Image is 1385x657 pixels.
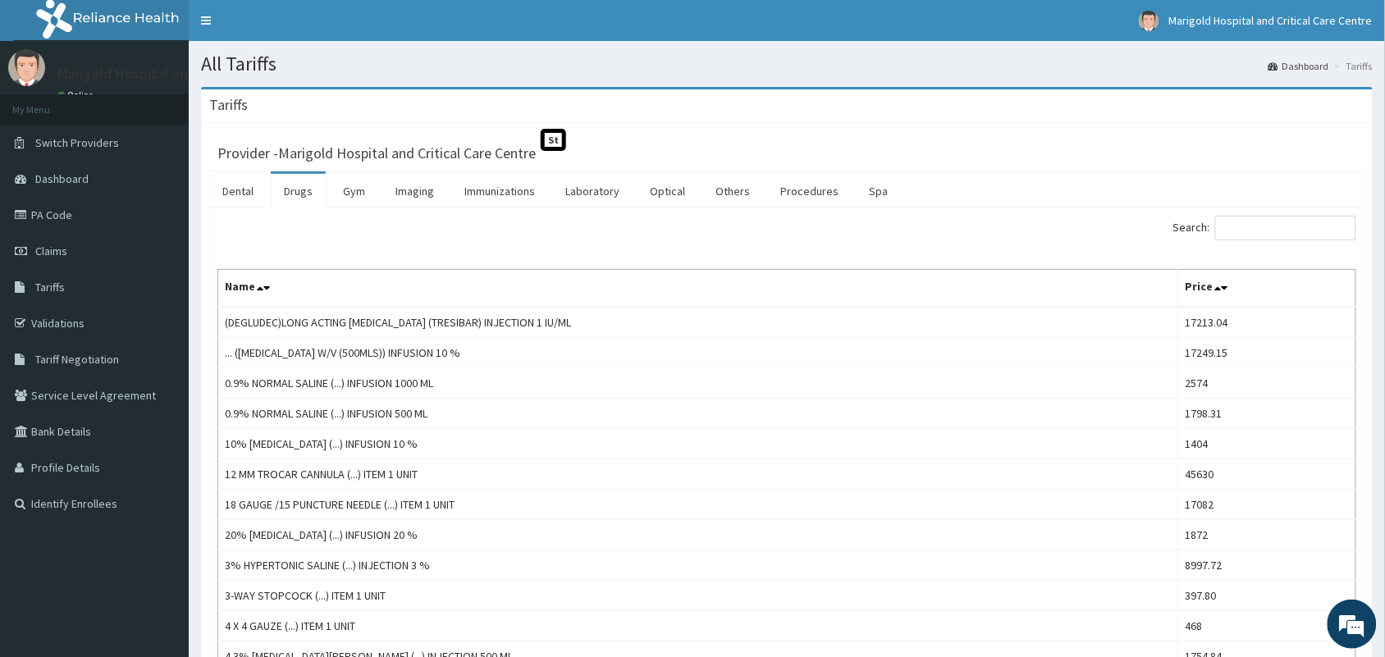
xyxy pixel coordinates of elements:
a: Dashboard [1268,59,1329,73]
td: 397.80 [1178,581,1355,611]
span: Marigold Hospital and Critical Care Centre [1169,13,1373,28]
h3: Tariffs [209,98,248,112]
td: 10% [MEDICAL_DATA] (...) INFUSION 10 % [218,429,1179,459]
td: 12 MM TROCAR CANNULA (...) ITEM 1 UNIT [218,459,1179,490]
td: 0.9% NORMAL SALINE (...) INFUSION 1000 ML [218,368,1179,399]
td: 1798.31 [1178,399,1355,429]
td: 468 [1178,611,1355,641]
th: Name [218,270,1179,308]
a: Procedures [767,174,852,208]
span: Dashboard [35,171,89,186]
p: Marigold Hospital and Critical Care Centre [57,66,324,81]
td: 17082 [1178,490,1355,520]
a: Others [702,174,763,208]
img: User Image [8,49,45,86]
a: Gym [330,174,378,208]
td: 8997.72 [1178,550,1355,581]
a: Spa [856,174,901,208]
td: 1404 [1178,429,1355,459]
a: Optical [637,174,698,208]
td: ... ([MEDICAL_DATA] W/V (500MLS)) INFUSION 10 % [218,338,1179,368]
h1: All Tariffs [201,53,1373,75]
td: 0.9% NORMAL SALINE (...) INFUSION 500 ML [218,399,1179,429]
li: Tariffs [1331,59,1373,73]
span: Tariff Negotiation [35,352,119,367]
a: Laboratory [552,174,633,208]
img: User Image [1139,11,1159,31]
td: 17249.15 [1178,338,1355,368]
h3: Provider - Marigold Hospital and Critical Care Centre [217,146,536,161]
a: Imaging [382,174,447,208]
td: 45630 [1178,459,1355,490]
td: (DEGLUDEC)LONG ACTING [MEDICAL_DATA] (TRESIBAR) INJECTION 1 IU/ML [218,307,1179,338]
div: Minimize live chat window [269,8,309,48]
td: 4 X 4 GAUZE (...) ITEM 1 UNIT [218,611,1179,641]
a: Immunizations [451,174,548,208]
span: Switch Providers [35,135,119,150]
td: 18 GAUGE /15 PUNCTURE NEEDLE (...) ITEM 1 UNIT [218,490,1179,520]
div: Chat with us now [85,92,276,113]
label: Search: [1173,216,1356,240]
textarea: Type your message and hit 'Enter' [8,448,313,505]
a: Drugs [271,174,326,208]
input: Search: [1215,216,1356,240]
a: Online [57,89,97,101]
td: 3% HYPERTONIC SALINE (...) INJECTION 3 % [218,550,1179,581]
span: St [541,129,566,151]
td: 1872 [1178,520,1355,550]
td: 2574 [1178,368,1355,399]
img: d_794563401_company_1708531726252_794563401 [30,82,66,123]
td: 20% [MEDICAL_DATA] (...) INFUSION 20 % [218,520,1179,550]
span: We're online! [95,207,226,372]
span: Claims [35,244,67,258]
td: 17213.04 [1178,307,1355,338]
a: Dental [209,174,267,208]
span: Tariffs [35,280,65,294]
td: 3-WAY STOPCOCK (...) ITEM 1 UNIT [218,581,1179,611]
th: Price [1178,270,1355,308]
